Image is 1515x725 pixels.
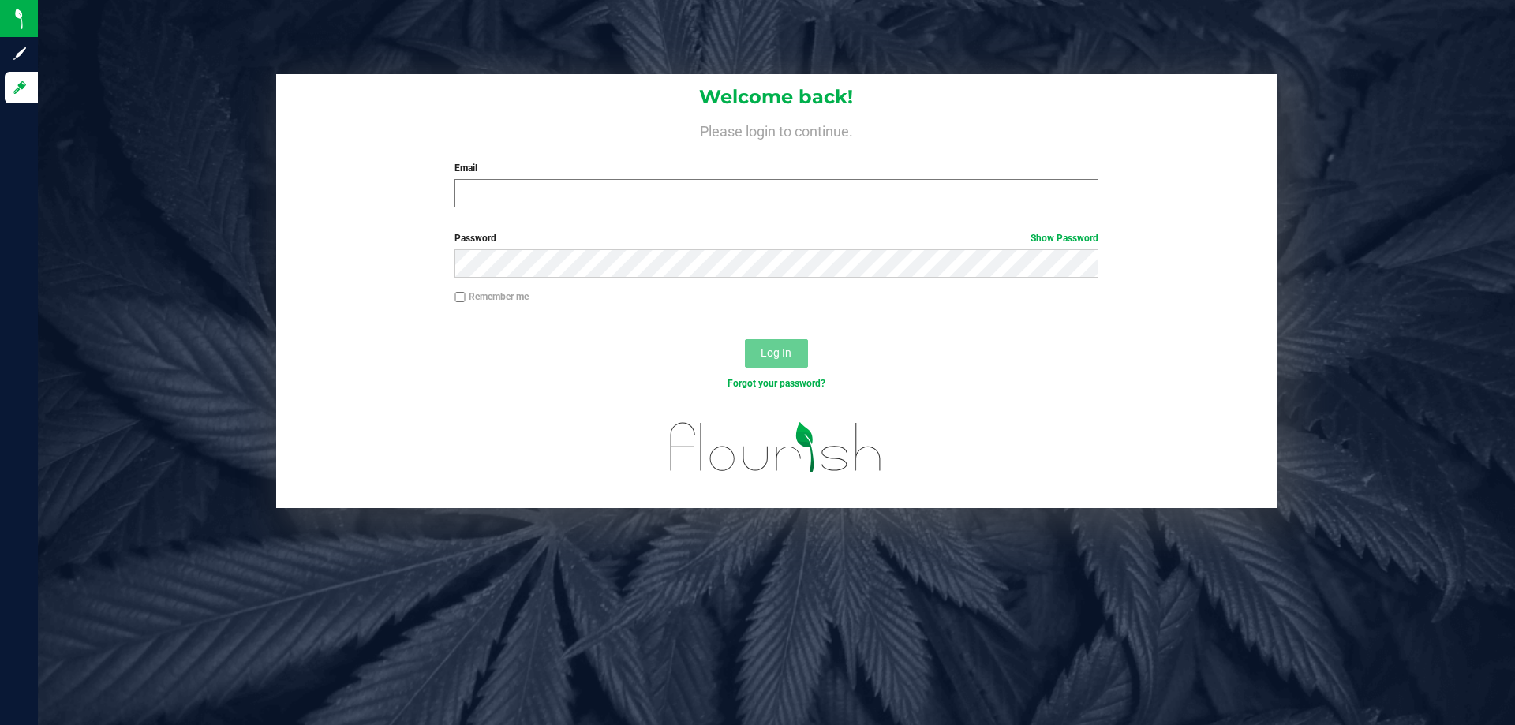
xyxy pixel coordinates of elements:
[12,80,28,95] inline-svg: Log in
[276,87,1277,107] h1: Welcome back!
[454,292,466,303] input: Remember me
[728,378,825,389] a: Forgot your password?
[651,407,901,488] img: flourish_logo.svg
[12,46,28,62] inline-svg: Sign up
[276,120,1277,139] h4: Please login to continue.
[761,346,791,359] span: Log In
[454,290,529,304] label: Remember me
[454,161,1098,175] label: Email
[454,233,496,244] span: Password
[745,339,808,368] button: Log In
[1031,233,1098,244] a: Show Password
